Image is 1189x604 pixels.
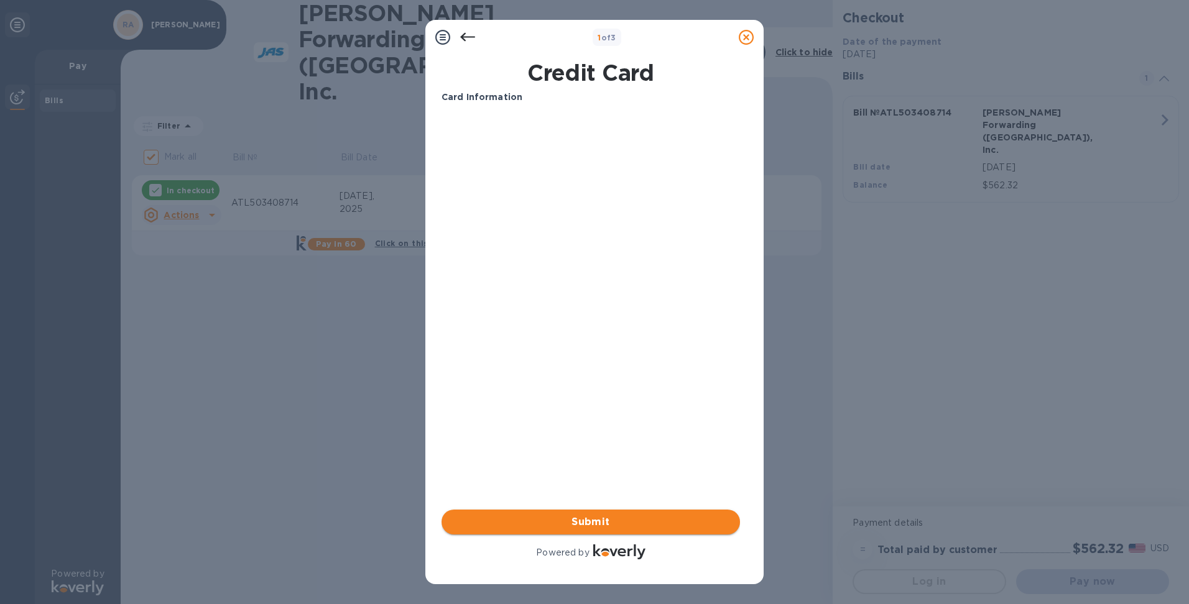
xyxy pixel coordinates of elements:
iframe: Your browser does not support iframes [442,114,740,300]
img: Logo [593,544,645,559]
b: of 3 [598,33,616,42]
h1: Credit Card [437,60,745,86]
button: Submit [442,510,740,534]
b: Card Information [442,92,522,102]
span: Submit [451,515,730,529]
span: 1 [598,33,601,42]
p: Powered by [536,546,589,559]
